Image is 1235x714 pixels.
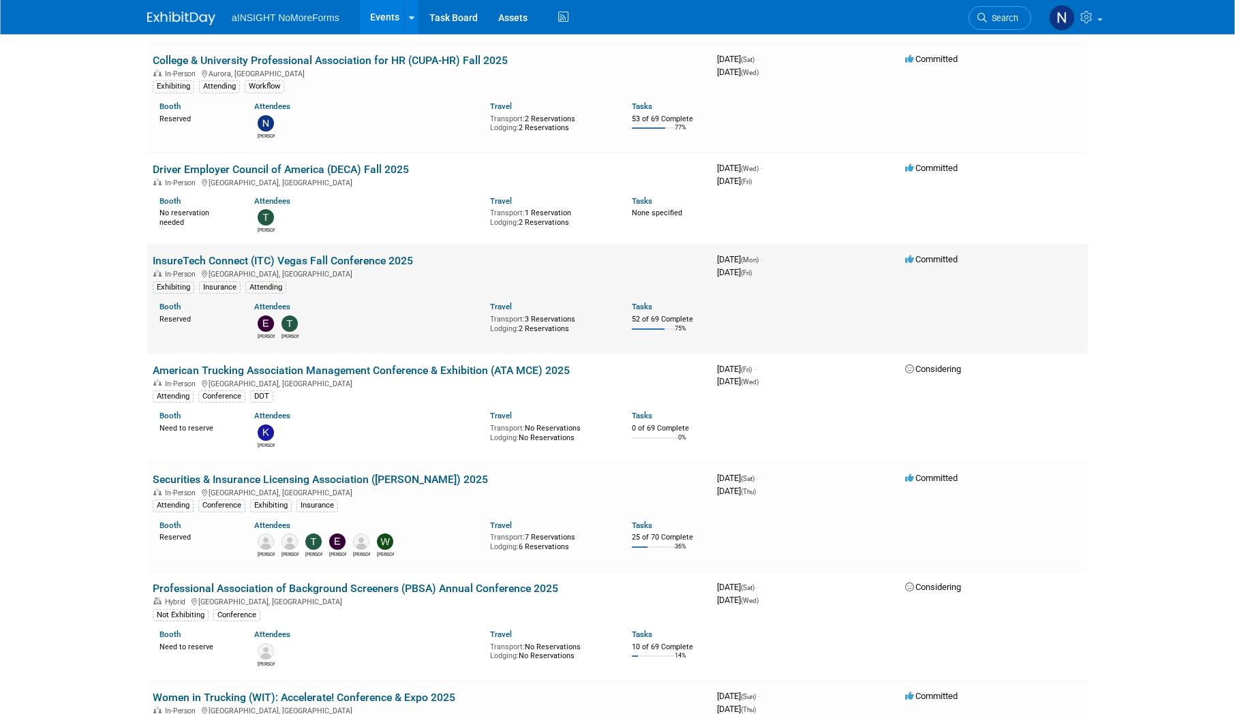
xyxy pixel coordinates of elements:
[1049,5,1075,31] img: Nichole Brown
[153,364,570,377] a: American Trucking Association Management Conference & Exhibition (ATA MCE) 2025
[165,597,189,606] span: Hybrid
[159,530,234,542] div: Reserved
[717,704,756,714] span: [DATE]
[741,269,752,277] span: (Fri)
[717,254,763,264] span: [DATE]
[490,521,512,530] a: Travel
[987,13,1018,23] span: Search
[250,390,273,403] div: DOT
[254,411,290,420] a: Attendees
[153,597,162,604] img: Hybrid Event
[490,533,525,542] span: Transport:
[281,315,298,332] img: Teresa Papanicolaou
[717,364,756,374] span: [DATE]
[490,208,525,217] span: Transport:
[632,208,682,217] span: None specified
[678,434,686,452] td: 0%
[258,441,275,449] div: Kate Silvas
[153,254,413,267] a: InsureTech Connect (ITC) Vegas Fall Conference 2025
[675,543,686,561] td: 36%
[490,411,512,420] a: Travel
[741,69,759,76] span: (Wed)
[159,312,234,324] div: Reserved
[377,533,393,550] img: Wilma Orozco
[969,6,1031,30] a: Search
[353,533,369,550] img: Johnny Bitar
[153,54,508,67] a: College & University Professional Association for HR (CUPA-HR) Fall 2025
[159,521,181,530] a: Booth
[153,281,194,294] div: Exhibiting
[717,582,759,592] span: [DATE]
[258,226,275,234] div: Teresa Papanicolaou
[741,597,759,604] span: (Wed)
[153,178,162,185] img: In-Person Event
[717,691,760,701] span: [DATE]
[632,302,652,311] a: Tasks
[758,691,760,701] span: -
[905,254,958,264] span: Committed
[165,178,200,187] span: In-Person
[153,67,706,78] div: Aurora, [GEOGRAPHIC_DATA]
[632,411,652,420] a: Tasks
[490,123,519,132] span: Lodging:
[258,550,275,558] div: Amanda Bellavance
[490,196,512,206] a: Travel
[213,609,260,621] div: Conference
[329,533,346,550] img: Eric Guimond
[165,69,200,78] span: In-Person
[245,80,284,93] div: Workflow
[159,112,234,124] div: Reserved
[153,268,706,279] div: [GEOGRAPHIC_DATA], [GEOGRAPHIC_DATA]
[741,475,754,482] span: (Sat)
[159,640,234,652] div: Need to reserve
[153,377,706,388] div: [GEOGRAPHIC_DATA], [GEOGRAPHIC_DATA]
[153,582,558,595] a: Professional Association of Background Screeners (PBSA) Annual Conference 2025
[258,209,274,226] img: Teresa Papanicolaou
[741,584,754,591] span: (Sat)
[153,499,194,512] div: Attending
[741,366,752,373] span: (Fri)
[490,114,525,123] span: Transport:
[281,550,299,558] div: Greg Kirsch
[258,131,275,140] div: Nichole Brown
[258,643,274,659] img: Greg Kirsch
[717,267,752,277] span: [DATE]
[490,324,519,333] span: Lodging:
[490,630,512,639] a: Travel
[281,533,298,550] img: Greg Kirsch
[159,421,234,433] div: Need to reserve
[632,315,706,324] div: 52 of 69 Complete
[741,56,754,63] span: (Sat)
[675,325,686,343] td: 75%
[153,488,162,495] img: In-Person Event
[490,218,519,227] span: Lodging:
[741,378,759,386] span: (Wed)
[632,521,652,530] a: Tasks
[159,206,234,227] div: No reservation needed
[741,256,759,264] span: (Mon)
[254,102,290,111] a: Attendees
[761,254,763,264] span: -
[905,364,961,374] span: Considering
[675,652,686,670] td: 14%
[717,176,752,186] span: [DATE]
[153,486,706,497] div: [GEOGRAPHIC_DATA], [GEOGRAPHIC_DATA]
[717,67,759,77] span: [DATE]
[153,270,162,277] img: In-Person Event
[490,424,525,433] span: Transport:
[632,642,706,652] div: 10 of 69 Complete
[245,281,286,294] div: Attending
[353,550,370,558] div: Johnny Bitar
[153,176,706,187] div: [GEOGRAPHIC_DATA], [GEOGRAPHIC_DATA]
[281,332,299,340] div: Teresa Papanicolaou
[754,364,756,374] span: -
[741,706,756,713] span: (Thu)
[757,582,759,592] span: -
[741,178,752,185] span: (Fri)
[153,707,162,713] img: In-Person Event
[258,332,275,340] div: Eric Guimond
[741,693,756,700] span: (Sun)
[490,542,519,551] span: Lodging:
[717,486,756,496] span: [DATE]
[490,530,611,551] div: 7 Reservations 6 Reservations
